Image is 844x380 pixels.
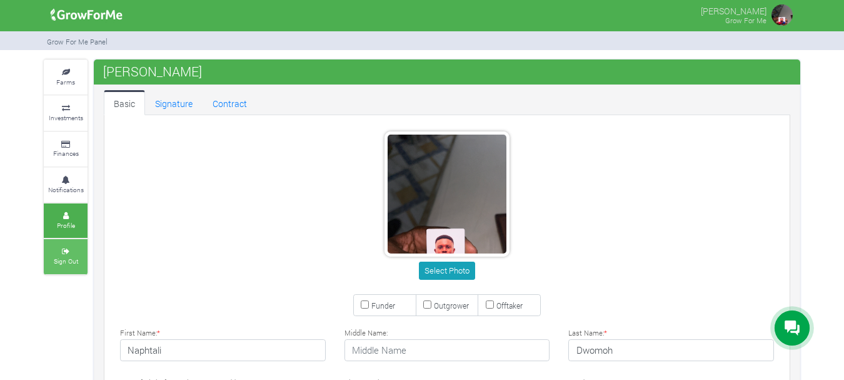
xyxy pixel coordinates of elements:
[44,132,88,167] a: Finances
[47,37,108,46] small: Grow For Me Panel
[104,90,145,115] a: Basic
[48,185,84,194] small: Notifications
[486,300,494,309] input: Offtaker
[53,149,79,158] small: Finances
[44,239,88,274] a: Sign Out
[44,168,88,202] a: Notifications
[701,3,766,18] p: [PERSON_NAME]
[120,328,160,339] label: First Name:
[44,60,88,95] a: Farms
[56,78,75,86] small: Farms
[54,257,78,265] small: Sign Out
[568,339,774,362] input: Last Name
[100,59,205,84] span: [PERSON_NAME]
[361,300,369,309] input: Funder
[770,3,795,28] img: growforme image
[344,339,550,362] input: Middle Name
[371,300,395,311] small: Funder
[423,300,431,309] input: Outgrower
[568,328,607,339] label: Last Name:
[419,262,475,280] button: Select Photo
[145,90,203,115] a: Signature
[344,328,388,339] label: Middle Name:
[46,3,127,28] img: growforme image
[44,203,88,238] a: Profile
[496,300,523,311] small: Offtaker
[57,221,75,230] small: Profile
[44,96,88,130] a: Investments
[203,90,257,115] a: Contract
[49,113,83,122] small: Investments
[120,339,326,362] input: First Name
[434,300,469,311] small: Outgrower
[725,16,766,25] small: Grow For Me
